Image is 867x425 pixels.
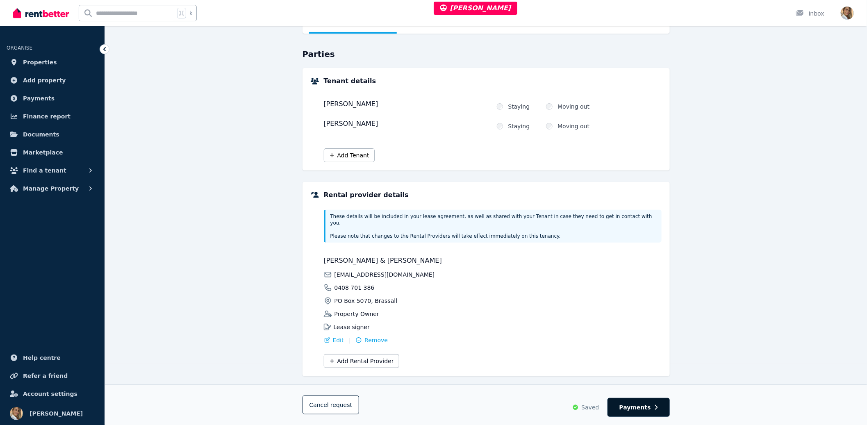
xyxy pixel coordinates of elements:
span: 0408 701 386 [335,284,375,292]
button: Remove [355,336,388,344]
span: Add property [23,75,66,85]
span: | [349,336,351,344]
button: Add Rental Provider [324,354,399,368]
span: [PERSON_NAME] [30,409,83,418]
button: Manage Property [7,180,98,197]
span: request [330,401,352,409]
label: Staying [508,102,530,111]
span: k [189,10,192,16]
img: Jodie Cartmer [10,407,23,420]
div: These details will be included in your lease agreement, as well as shared with your Tenant in cas... [324,210,662,243]
a: Help centre [7,350,98,366]
h5: Tenant details [324,76,376,86]
span: Saved [581,403,599,411]
span: Manage Property [23,184,79,193]
button: Cancelrequest [303,395,360,414]
span: [PERSON_NAME] & [PERSON_NAME] [324,256,490,266]
span: Cancel [309,402,353,408]
div: [PERSON_NAME] [324,119,490,130]
img: Landlord Details [311,192,319,198]
label: Moving out [558,102,589,111]
span: Finance report [23,111,71,121]
div: [PERSON_NAME] [324,99,490,111]
a: Finance report [7,108,98,125]
div: Inbox [796,9,824,18]
button: Find a tenant [7,162,98,179]
span: ORGANISE [7,45,32,51]
label: Moving out [558,122,589,130]
span: PO Box 5070, Brassall [335,297,398,305]
img: Jodie Cartmer [841,7,854,20]
a: Payments [7,90,98,107]
a: Add property [7,72,98,89]
span: Edit [333,336,344,344]
h3: Parties [303,48,670,60]
span: Documents [23,130,59,139]
h5: Rental provider details [324,190,409,200]
button: Add Tenant [324,148,375,162]
span: Payments [23,93,55,103]
span: Remove [364,336,388,344]
label: Staying [508,122,530,130]
span: Refer a friend [23,371,68,381]
button: Edit [324,336,344,344]
span: Find a tenant [23,166,66,175]
span: Properties [23,57,57,67]
a: Account settings [7,386,98,402]
a: Documents [7,126,98,143]
a: Refer a friend [7,368,98,384]
span: Property Owner [335,310,379,318]
span: Account settings [23,389,77,399]
a: Marketplace [7,144,98,161]
img: RentBetter [13,7,69,19]
span: Lease signer [334,323,370,331]
span: Help centre [23,353,61,363]
a: Properties [7,54,98,70]
span: Payments [619,403,651,411]
button: Payments [608,398,670,417]
span: Marketplace [23,148,63,157]
span: [PERSON_NAME] [440,4,511,12]
span: [EMAIL_ADDRESS][DOMAIN_NAME] [335,270,435,279]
